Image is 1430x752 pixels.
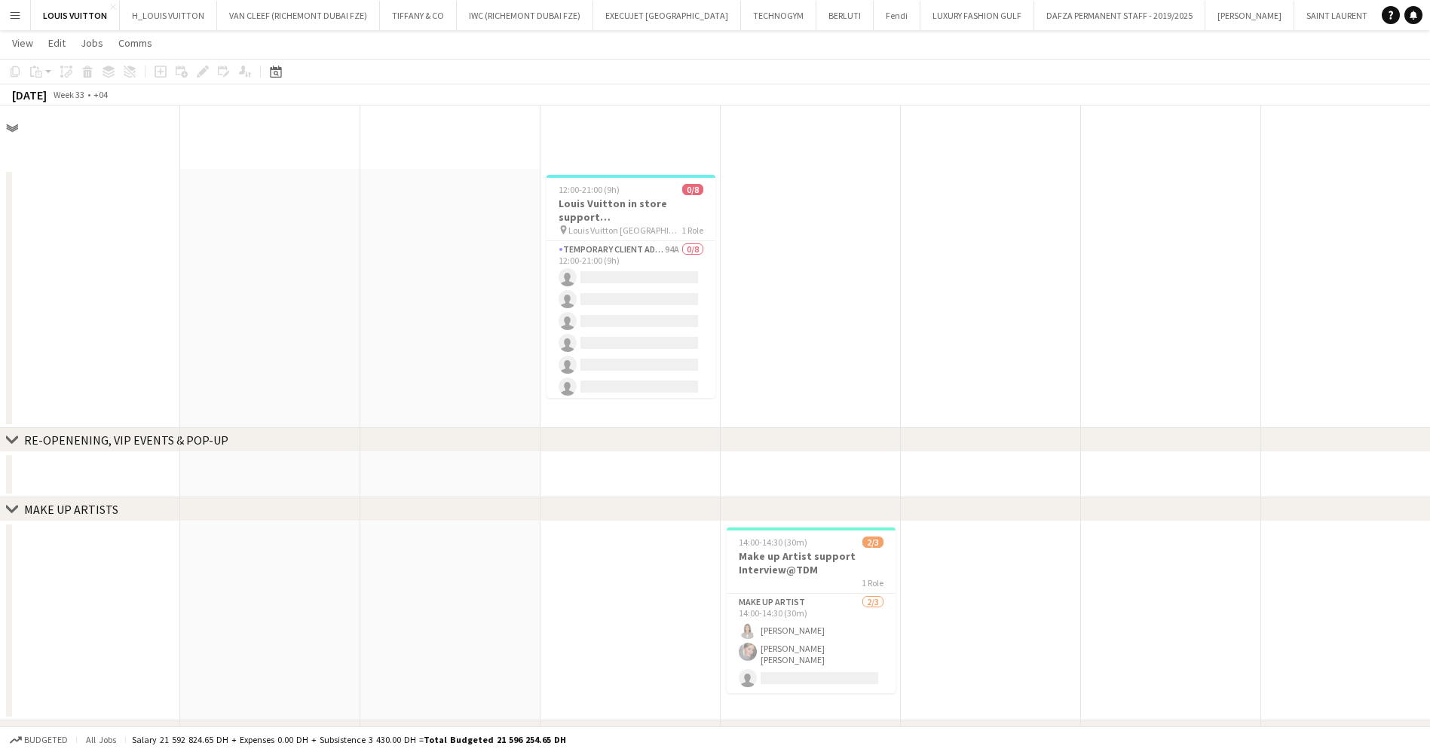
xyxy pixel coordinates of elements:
[682,184,703,195] span: 0/8
[727,549,896,576] h3: Make up Artist support Interview@TDM
[1294,1,1380,30] button: SAINT LAURENT
[24,724,100,739] div: LV Sales@TDM
[112,33,158,53] a: Comms
[83,734,119,745] span: All jobs
[739,536,807,548] span: 14:00-14:30 (30m)
[118,36,152,50] span: Comms
[75,33,109,53] a: Jobs
[120,1,217,30] button: H_LOUIS VUITTON
[132,734,566,745] div: Salary 21 592 824.65 DH + Expenses 0.00 DH + Subsistence 3 430.00 DH =
[81,36,103,50] span: Jobs
[6,33,39,53] a: View
[568,225,681,236] span: Louis Vuitton [GEOGRAPHIC_DATA]
[547,197,715,224] h3: Louis Vuitton in store support @[GEOGRAPHIC_DATA]
[31,1,120,30] button: LOUIS VUITTON
[424,734,566,745] span: Total Budgeted 21 596 254.65 DH
[24,735,68,745] span: Budgeted
[727,594,896,693] app-card-role: Make up artist2/314:00-14:30 (30m)[PERSON_NAME][PERSON_NAME] [PERSON_NAME]
[1205,1,1294,30] button: [PERSON_NAME]
[862,577,883,588] span: 1 Role
[48,36,66,50] span: Edit
[50,89,87,100] span: Week 33
[547,175,715,398] app-job-card: 12:00-21:00 (9h)0/8Louis Vuitton in store support @[GEOGRAPHIC_DATA] Louis Vuitton [GEOGRAPHIC_DA...
[12,87,47,102] div: [DATE]
[816,1,874,30] button: BERLUTI
[12,36,33,50] span: View
[93,89,108,100] div: +04
[547,241,715,445] app-card-role: Temporary Client Advisor94A0/812:00-21:00 (9h)
[593,1,741,30] button: EXECUJET [GEOGRAPHIC_DATA]
[727,527,896,693] app-job-card: 14:00-14:30 (30m)2/3Make up Artist support Interview@TDM1 RoleMake up artist2/314:00-14:30 (30m)[...
[42,33,72,53] a: Edit
[920,1,1034,30] button: LUXURY FASHION GULF
[681,225,703,236] span: 1 Role
[457,1,593,30] button: IWC (RICHEMONT DUBAI FZE)
[24,502,118,517] div: MAKE UP ARTISTS
[1034,1,1205,30] button: DAFZA PERMANENT STAFF - 2019/2025
[862,536,883,548] span: 2/3
[559,184,620,195] span: 12:00-21:00 (9h)
[380,1,457,30] button: TIFFANY & CO
[217,1,380,30] button: VAN CLEEF (RICHEMONT DUBAI FZE)
[741,1,816,30] button: TECHNOGYM
[24,433,228,448] div: RE-OPENENING, VIP EVENTS & POP-UP
[8,732,70,748] button: Budgeted
[874,1,920,30] button: Fendi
